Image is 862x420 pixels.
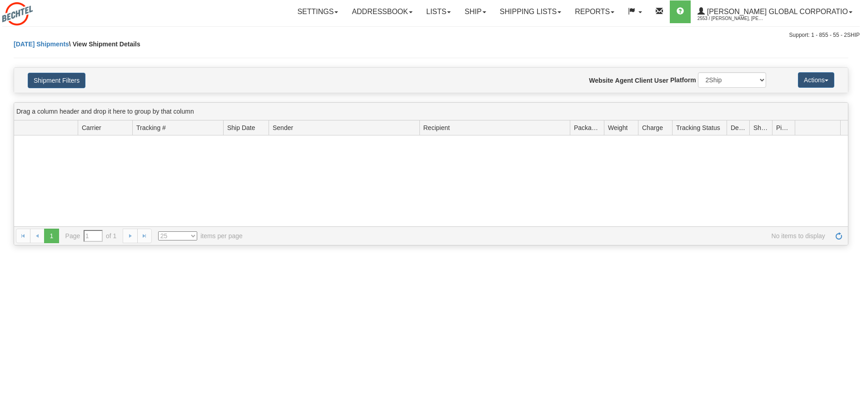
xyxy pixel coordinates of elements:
[753,123,768,132] span: Shipment Issues
[419,0,458,23] a: Lists
[69,40,140,48] span: \ View Shipment Details
[65,230,117,242] span: Page of 1
[493,0,568,23] a: Shipping lists
[798,72,834,88] button: Actions
[44,229,59,243] span: 1
[255,231,825,240] span: No items to display
[158,231,243,240] span: items per page
[776,123,791,132] span: Pickup Status
[691,0,859,23] a: [PERSON_NAME] Global Corporatio 2553 / [PERSON_NAME], [PERSON_NAME]
[290,0,345,23] a: Settings
[14,103,848,120] div: grid grouping header
[642,123,663,132] span: Charge
[676,123,720,132] span: Tracking Status
[14,40,69,48] a: [DATE] Shipments
[227,123,255,132] span: Ship Date
[670,75,696,85] label: Platform
[82,123,101,132] span: Carrier
[589,76,613,85] label: Website
[458,0,493,23] a: Ship
[28,73,85,88] button: Shipment Filters
[608,123,628,132] span: Weight
[2,31,860,39] div: Support: 1 - 855 - 55 - 2SHIP
[345,0,419,23] a: Addressbook
[832,229,846,243] a: Refresh
[654,76,668,85] label: User
[574,123,600,132] span: Packages
[615,76,633,85] label: Agent
[705,8,848,15] span: [PERSON_NAME] Global Corporatio
[568,0,621,23] a: Reports
[2,2,33,25] img: logo2553.jpg
[273,123,293,132] span: Sender
[698,14,766,23] span: 2553 / [PERSON_NAME], [PERSON_NAME]
[635,76,653,85] label: Client
[731,123,746,132] span: Delivery Status
[424,123,450,132] span: Recipient
[136,123,166,132] span: Tracking #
